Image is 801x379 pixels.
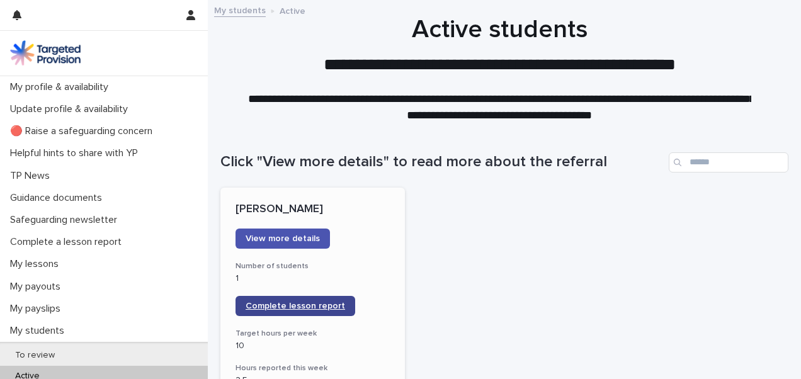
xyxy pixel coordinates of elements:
[280,3,305,17] p: Active
[5,147,148,159] p: Helpful hints to share with YP
[5,281,71,293] p: My payouts
[5,81,118,93] p: My profile & availability
[236,341,390,351] p: 10
[10,40,81,65] img: M5nRWzHhSzIhMunXDL62
[5,236,132,248] p: Complete a lesson report
[5,214,127,226] p: Safeguarding newsletter
[236,296,355,316] a: Complete lesson report
[5,258,69,270] p: My lessons
[5,325,74,337] p: My students
[5,170,60,182] p: TP News
[236,261,390,271] h3: Number of students
[214,3,266,17] a: My students
[669,152,788,173] input: Search
[236,363,390,373] h3: Hours reported this week
[220,153,664,171] h1: Click "View more details" to read more about the referral
[236,229,330,249] a: View more details
[236,273,390,284] p: 1
[220,14,779,45] h1: Active students
[5,125,162,137] p: 🔴 Raise a safeguarding concern
[5,192,112,204] p: Guidance documents
[5,103,138,115] p: Update profile & availability
[246,234,320,243] span: View more details
[246,302,345,310] span: Complete lesson report
[5,303,71,315] p: My payslips
[5,350,65,361] p: To review
[236,203,390,217] p: [PERSON_NAME]
[236,329,390,339] h3: Target hours per week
